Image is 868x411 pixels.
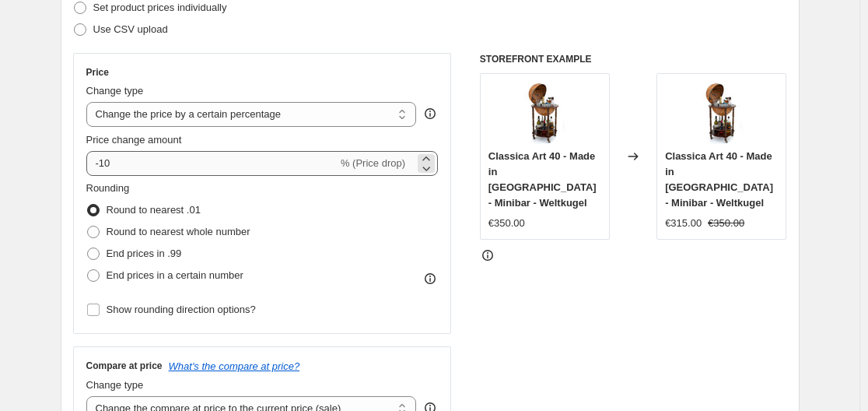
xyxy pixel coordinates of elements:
[107,226,250,237] span: Round to nearest whole number
[93,23,168,35] span: Use CSV upload
[708,216,744,231] strike: €350.00
[169,360,300,372] button: What's the compare at price?
[107,304,256,315] span: Show rounding direction options?
[107,248,182,259] span: End prices in .99
[86,66,109,79] h3: Price
[422,106,438,121] div: help
[86,151,338,176] input: -15
[86,134,182,146] span: Price change amount
[86,85,144,97] span: Change type
[86,379,144,391] span: Change type
[488,150,597,209] span: Classica Art 40 - Made in [GEOGRAPHIC_DATA] - Minibar - Weltkugel
[86,182,130,194] span: Rounding
[480,53,787,65] h6: STOREFRONT EXAMPLE
[691,82,753,144] img: 71_1Q7u1ikL_80x.jpg
[665,216,702,231] div: €315.00
[513,82,576,144] img: 71_1Q7u1ikL_80x.jpg
[341,157,405,169] span: % (Price drop)
[488,216,525,231] div: €350.00
[107,269,243,281] span: End prices in a certain number
[86,360,163,372] h3: Compare at price
[93,2,227,13] span: Set product prices individually
[107,204,201,216] span: Round to nearest .01
[665,150,773,209] span: Classica Art 40 - Made in [GEOGRAPHIC_DATA] - Minibar - Weltkugel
